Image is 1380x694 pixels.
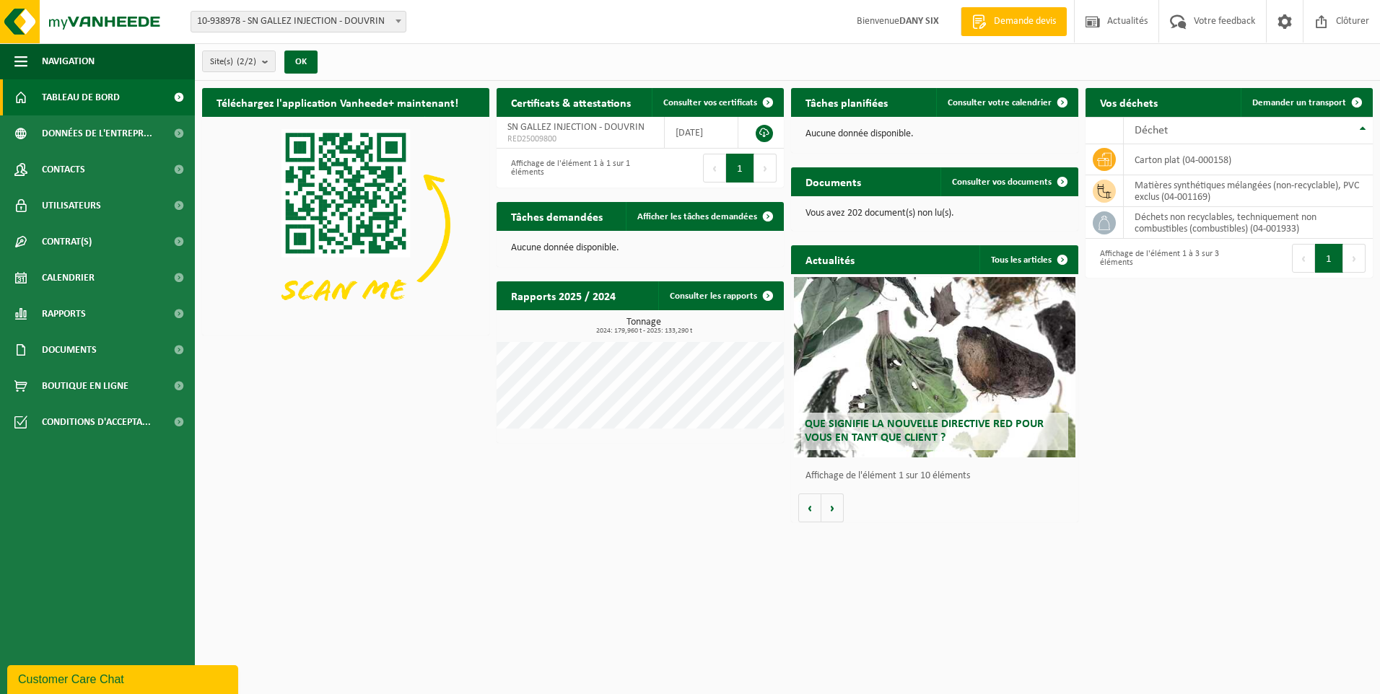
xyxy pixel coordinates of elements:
span: Demande devis [990,14,1060,29]
a: Consulter vos certificats [652,88,782,117]
button: Next [1343,244,1366,273]
span: Afficher les tâches demandées [637,212,757,221]
h2: Téléchargez l'application Vanheede+ maintenant! [202,88,473,116]
p: Aucune donnée disponible. [511,243,769,253]
h2: Actualités [791,245,869,273]
div: Affichage de l'élément 1 à 3 sur 3 éléments [1093,242,1222,274]
h2: Tâches planifiées [791,88,902,116]
span: 2024: 179,960 t - 2025: 133,290 t [504,328,784,335]
h2: Certificats & attestations [497,88,645,116]
h2: Rapports 2025 / 2024 [497,281,630,309]
a: Tous les articles [979,245,1077,274]
td: déchets non recyclables, techniquement non combustibles (combustibles) (04-001933) [1124,207,1373,239]
span: 10-938978 - SN GALLEZ INJECTION - DOUVRIN [191,12,406,32]
span: Consulter vos documents [952,177,1052,187]
button: 1 [726,154,754,183]
a: Afficher les tâches demandées [626,202,782,231]
a: Demande devis [961,7,1067,36]
button: OK [284,50,318,74]
span: Consulter vos certificats [663,98,757,107]
span: Contacts [42,151,85,188]
p: Affichage de l'élément 1 sur 10 éléments [805,471,1071,481]
p: Aucune donnée disponible. [805,129,1064,139]
span: Que signifie la nouvelle directive RED pour vous en tant que client ? [805,418,1044,444]
span: Déchet [1135,125,1168,136]
a: Consulter les rapports [658,281,782,310]
iframe: chat widget [7,662,241,694]
span: Tableau de bord [42,79,120,115]
count: (2/2) [237,57,256,66]
span: Données de l'entrepr... [42,115,152,151]
img: Download de VHEPlus App [202,117,489,333]
span: 10-938978 - SN GALLEZ INJECTION - DOUVRIN [191,11,406,32]
p: Vous avez 202 document(s) non lu(s). [805,208,1064,219]
span: Consulter votre calendrier [948,98,1052,107]
button: Volgende [821,493,844,522]
span: Rapports [42,296,86,332]
span: Conditions d'accepta... [42,404,151,440]
strong: DANY SIX [899,16,939,27]
div: Affichage de l'élément 1 à 1 sur 1 éléments [504,152,633,184]
a: Consulter votre calendrier [936,88,1077,117]
span: Documents [42,332,97,368]
td: carton plat (04-000158) [1124,144,1373,175]
span: Demander un transport [1252,98,1346,107]
h2: Tâches demandées [497,202,617,230]
span: Utilisateurs [42,188,101,224]
h2: Vos déchets [1086,88,1172,116]
span: SN GALLEZ INJECTION - DOUVRIN [507,122,645,133]
span: Boutique en ligne [42,368,128,404]
span: Contrat(s) [42,224,92,260]
button: Vorige [798,493,821,522]
a: Demander un transport [1241,88,1371,117]
span: Calendrier [42,260,95,296]
h3: Tonnage [504,317,784,335]
button: Previous [1292,244,1315,273]
button: Next [754,154,777,183]
span: Site(s) [210,51,256,73]
h2: Documents [791,167,875,196]
button: Site(s)(2/2) [202,50,276,72]
a: Consulter vos documents [940,167,1077,196]
span: RED25009800 [507,133,653,145]
button: Previous [703,154,726,183]
button: 1 [1315,244,1343,273]
a: Que signifie la nouvelle directive RED pour vous en tant que client ? [794,277,1075,457]
td: matières synthétiques mélangées (non-recyclable), PVC exclus (04-001169) [1124,175,1373,207]
td: [DATE] [665,117,738,149]
span: Navigation [42,43,95,79]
